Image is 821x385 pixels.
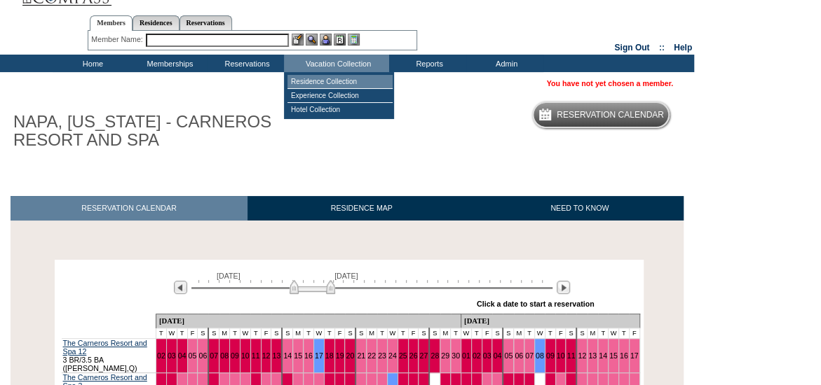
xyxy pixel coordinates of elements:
td: S [345,328,355,339]
span: :: [659,43,665,52]
h1: NAPA, [US_STATE] - CARNEROS RESORT AND SPA [11,110,325,153]
h5: Reservation Calendar [557,111,664,120]
td: F [629,328,639,339]
span: [DATE] [334,272,358,280]
a: 13 [272,351,280,360]
img: View [306,34,318,45]
div: Member Name: [91,34,145,45]
td: W [240,328,250,339]
td: W [166,328,177,339]
a: 19 [336,351,344,360]
td: F [187,328,198,339]
td: T [156,328,166,339]
a: Sign Out [614,43,649,52]
td: F [555,328,566,339]
td: T [398,328,408,339]
td: T [377,328,388,339]
td: Reports [389,55,466,72]
td: [DATE] [461,314,639,328]
div: Click a date to start a reservation [477,300,595,308]
img: Impersonate [320,34,332,45]
a: 10 [241,351,250,360]
td: T [524,328,535,339]
a: 16 [620,351,628,360]
img: Reservations [334,34,346,45]
td: S [271,328,282,339]
td: Admin [466,55,543,72]
a: 07 [525,351,534,360]
a: 14 [599,351,607,360]
td: M [219,328,230,339]
a: RESERVATION CALENDAR [11,196,247,220]
td: Memberships [130,55,207,72]
td: S [282,328,292,339]
td: S [208,328,219,339]
td: S [576,328,587,339]
a: 09 [231,351,239,360]
a: Help [674,43,692,52]
td: S [492,328,503,339]
td: S [198,328,208,339]
a: 10 [557,351,565,360]
a: 23 [378,351,386,360]
td: S [429,328,440,339]
a: 02 [473,351,481,360]
a: 04 [493,351,501,360]
a: Reservations [179,15,232,30]
span: [DATE] [217,272,240,280]
a: 25 [399,351,407,360]
img: Next [557,281,570,294]
td: W [461,328,471,339]
a: 03 [168,351,176,360]
a: 12 [578,351,586,360]
a: 29 [441,351,449,360]
a: 14 [283,351,292,360]
a: 09 [546,351,555,360]
td: M [588,328,598,339]
img: b_edit.gif [292,34,304,45]
a: Members [90,15,133,31]
td: W [387,328,398,339]
a: Residences [133,15,179,30]
td: W [608,328,618,339]
td: Hotel Collection [287,103,393,116]
a: 01 [462,351,470,360]
a: NEED TO KNOW [475,196,684,220]
a: 18 [325,351,334,360]
td: T [451,328,461,339]
a: The Carneros Resort and Spa 12 [63,339,147,356]
a: 13 [588,351,597,360]
span: You have not yet chosen a member. [547,79,673,87]
a: 27 [419,351,428,360]
a: 11 [252,351,260,360]
a: 15 [294,351,302,360]
td: T [177,328,187,339]
a: 16 [304,351,313,360]
a: 03 [483,351,491,360]
a: 26 [409,351,418,360]
td: T [304,328,314,339]
td: T [229,328,240,339]
a: 08 [536,351,544,360]
td: M [293,328,304,339]
img: Previous [174,281,187,294]
td: F [408,328,419,339]
a: 06 [198,351,207,360]
td: M [440,328,451,339]
td: T [545,328,555,339]
a: 24 [388,351,397,360]
td: F [482,328,492,339]
td: S [503,328,513,339]
a: 30 [452,351,460,360]
td: M [367,328,377,339]
a: 21 [357,351,365,360]
a: 11 [566,351,575,360]
td: Experience Collection [287,89,393,103]
td: T [471,328,482,339]
a: 02 [157,351,165,360]
td: Reservations [207,55,284,72]
a: 15 [609,351,618,360]
a: 04 [178,351,186,360]
a: 12 [262,351,271,360]
td: S [355,328,366,339]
